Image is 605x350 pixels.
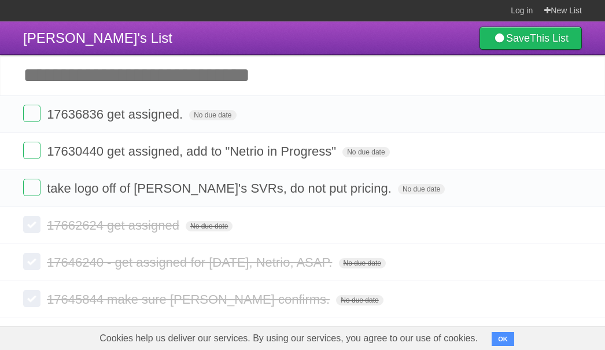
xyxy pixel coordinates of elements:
[530,32,569,44] b: This List
[342,147,389,157] span: No due date
[47,144,339,159] span: 17630440 get assigned, add to "Netrio in Progress"
[23,142,40,159] label: Done
[398,184,445,194] span: No due date
[492,332,514,346] button: OK
[47,107,186,121] span: 17636836 get assigned.
[23,290,40,307] label: Done
[336,295,383,305] span: No due date
[23,216,40,233] label: Done
[23,179,40,196] label: Done
[47,218,182,233] span: 17662624 get assigned
[47,255,335,270] span: 17646240 - get assigned for [DATE], Netrio, ASAP.
[189,110,236,120] span: No due date
[186,221,233,231] span: No due date
[23,30,172,46] span: [PERSON_NAME]'s List
[47,292,333,307] span: 17645844 make sure [PERSON_NAME] confirms.
[479,27,582,50] a: SaveThis List
[23,105,40,122] label: Done
[47,181,394,196] span: take logo off of [PERSON_NAME]'s SVRs, do not put pricing.
[339,258,386,268] span: No due date
[23,253,40,270] label: Done
[88,327,489,350] span: Cookies help us deliver our services. By using our services, you agree to our use of cookies.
